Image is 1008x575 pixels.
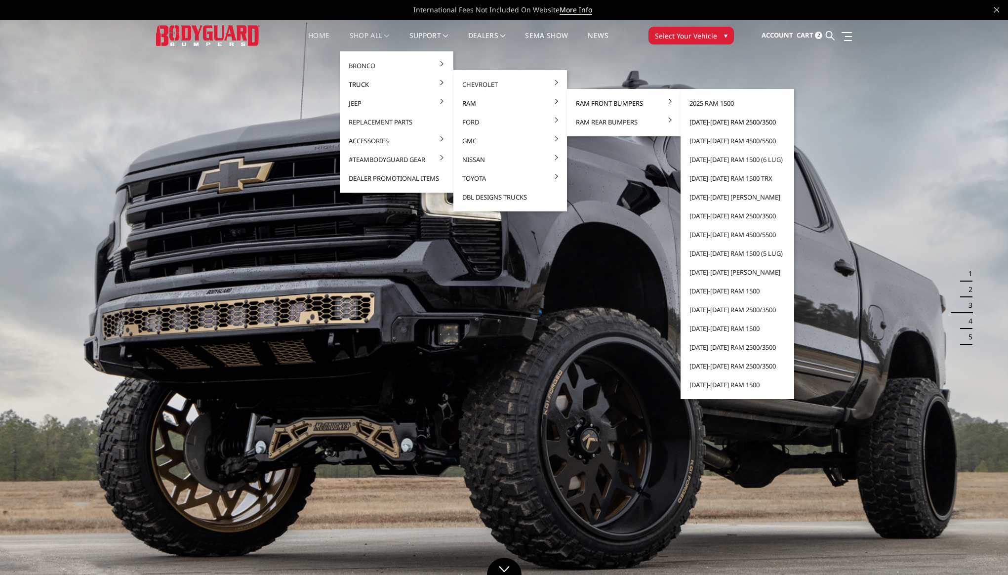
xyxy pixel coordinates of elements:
a: [DATE]-[DATE] [PERSON_NAME] [685,188,790,206]
a: Ram Front Bumpers [571,94,677,113]
a: Truck [344,75,449,94]
a: [DATE]-[DATE] Ram 1500 (6 lug) [685,150,790,169]
button: 3 of 5 [963,297,972,313]
span: ▾ [724,30,727,41]
img: BODYGUARD BUMPERS [156,25,260,45]
a: [DATE]-[DATE] Ram 2500/3500 [685,113,790,131]
button: Select Your Vehicle [648,27,734,44]
a: More Info [560,5,592,15]
a: [DATE]-[DATE] Ram 1500 [685,319,790,338]
a: [DATE]-[DATE] Ram 4500/5500 [685,225,790,244]
a: DBL Designs Trucks [457,188,563,206]
a: [DATE]-[DATE] Ram 1500 (5 lug) [685,244,790,263]
a: Bronco [344,56,449,75]
a: Ram [457,94,563,113]
button: 1 of 5 [963,266,972,282]
span: Cart [797,31,813,40]
a: Nissan [457,150,563,169]
a: shop all [350,32,390,51]
a: Ram Rear Bumpers [571,113,677,131]
a: [DATE]-[DATE] Ram 2500/3500 [685,338,790,357]
a: Account [762,22,793,49]
a: #TeamBodyguard Gear [344,150,449,169]
a: Click to Down [487,558,522,575]
a: 2025 Ram 1500 [685,94,790,113]
a: Cart 2 [797,22,822,49]
a: Home [308,32,329,51]
span: Account [762,31,793,40]
a: Chevrolet [457,75,563,94]
a: Dealers [468,32,506,51]
a: News [588,32,608,51]
a: [DATE]-[DATE] Ram 1500 TRX [685,169,790,188]
a: [DATE]-[DATE] Ram 2500/3500 [685,357,790,375]
button: 2 of 5 [963,282,972,297]
a: [DATE]-[DATE] Ram 1500 [685,375,790,394]
a: [DATE]-[DATE] Ram 1500 [685,282,790,300]
a: Toyota [457,169,563,188]
a: Dealer Promotional Items [344,169,449,188]
a: [DATE]-[DATE] Ram 2500/3500 [685,300,790,319]
a: Ford [457,113,563,131]
a: [DATE]-[DATE] Ram 4500/5500 [685,131,790,150]
button: 5 of 5 [963,329,972,345]
a: GMC [457,131,563,150]
a: [DATE]-[DATE] Ram 2500/3500 [685,206,790,225]
a: Accessories [344,131,449,150]
a: Support [409,32,448,51]
span: Select Your Vehicle [655,31,717,41]
button: 4 of 5 [963,313,972,329]
span: 2 [815,32,822,39]
a: SEMA Show [525,32,568,51]
a: [DATE]-[DATE] [PERSON_NAME] [685,263,790,282]
a: Jeep [344,94,449,113]
a: Replacement Parts [344,113,449,131]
